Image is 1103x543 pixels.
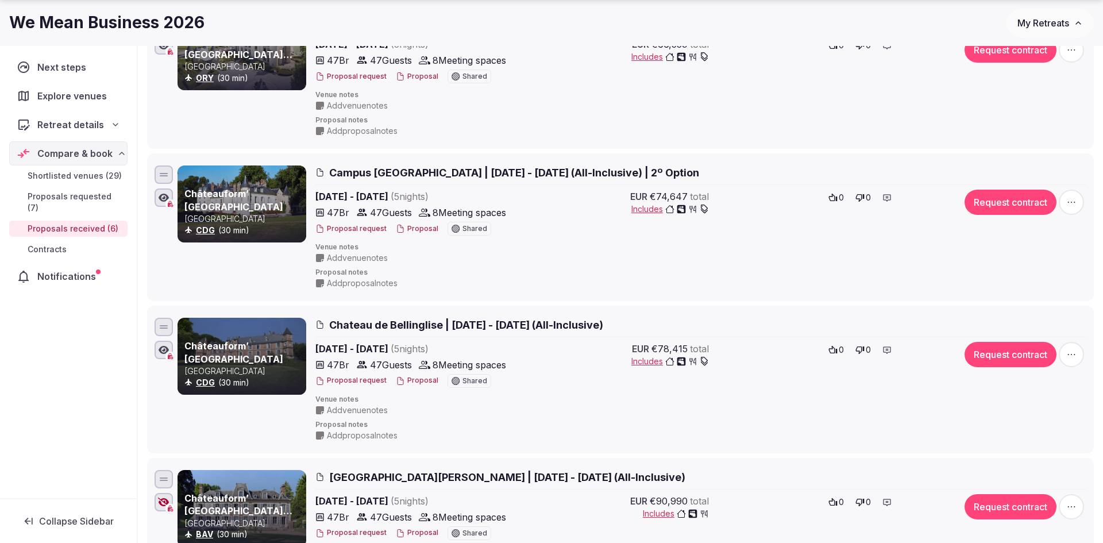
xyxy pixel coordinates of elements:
button: Request contract [965,494,1056,519]
button: Proposal [396,72,438,82]
a: Explore venues [9,84,128,108]
button: Proposal [396,224,438,234]
span: total [690,190,709,203]
button: 0 [825,494,847,510]
span: Shared [462,530,487,537]
span: 0 [839,344,844,356]
a: BAV [196,529,213,539]
button: ORY [196,72,214,84]
span: My Retreats [1017,17,1069,29]
span: Add venue notes [327,252,388,264]
button: My Retreats [1006,9,1094,37]
a: Proposals requested (7) [9,188,128,216]
span: 47 Guests [370,53,412,67]
span: Next steps [37,60,91,74]
span: EUR [630,190,647,203]
a: Proposals received (6) [9,221,128,237]
a: Next steps [9,55,128,79]
span: Contracts [28,244,67,255]
span: [DATE] - [DATE] [315,342,518,356]
button: Collapse Sidebar [9,509,128,534]
span: €78,415 [651,342,688,356]
button: 0 [852,190,874,206]
button: 0 [852,494,874,510]
span: [DATE] - [DATE] [315,494,518,508]
span: ( 5 night s ) [391,343,429,355]
button: Includes [631,356,709,367]
span: Shared [462,73,487,80]
a: CDG [196,378,215,387]
span: €90,990 [650,494,688,508]
span: 0 [839,496,844,508]
span: Retreat details [37,118,104,132]
span: EUR [630,494,647,508]
span: Shared [462,225,487,232]
button: CDG [196,377,215,388]
a: Châteauform’ [GEOGRAPHIC_DATA] [184,340,283,364]
a: CDG [196,225,215,235]
span: [DATE] - [DATE] [315,190,518,203]
span: Proposal notes [315,268,1086,278]
span: ( 5 night s ) [391,191,429,202]
span: 8 Meeting spaces [433,358,506,372]
span: 47 Br [327,510,349,524]
button: Request contract [965,190,1056,215]
span: 0 [866,496,871,508]
span: Shared [462,378,487,384]
span: Notifications [37,269,101,283]
span: €74,647 [650,190,688,203]
span: Add venue notes [327,100,388,111]
div: (30 min) [184,225,304,236]
p: [GEOGRAPHIC_DATA] [184,365,304,377]
a: ORY [196,73,214,83]
a: Shortlisted venues (29) [9,168,128,184]
span: Add proposal notes [327,278,398,289]
div: (30 min) [184,377,304,388]
span: Proposals requested (7) [28,191,123,214]
span: Proposals received (6) [28,223,118,234]
div: (30 min) [184,72,304,84]
span: Proposal notes [315,420,1086,430]
span: 47 Br [327,53,349,67]
span: Compare & book [37,147,113,160]
span: total [690,494,709,508]
button: Includes [643,508,709,519]
a: Notifications [9,264,128,288]
span: 0 [866,344,871,356]
button: Proposal request [315,528,387,538]
span: 0 [839,192,844,203]
a: Contracts [9,241,128,257]
span: ( 5 night s ) [391,38,429,50]
span: 47 Guests [370,358,412,372]
button: BAV [196,529,213,540]
span: 8 Meeting spaces [433,53,506,67]
span: [GEOGRAPHIC_DATA][PERSON_NAME] | [DATE] - [DATE] (All-Inclusive) [329,470,685,484]
p: [GEOGRAPHIC_DATA] [184,61,304,72]
span: Chateau de Bellinglise | [DATE] - [DATE] (All-Inclusive) [329,318,603,332]
p: [GEOGRAPHIC_DATA] [184,213,304,225]
a: Châteauform’ [GEOGRAPHIC_DATA] [184,188,283,212]
span: Add proposal notes [327,430,398,441]
span: 47 Br [327,358,349,372]
span: Add proposal notes [327,125,398,137]
a: Châteauform’ [GEOGRAPHIC_DATA][PERSON_NAME] [184,36,292,73]
span: EUR [632,342,649,356]
span: Explore venues [37,89,111,103]
div: (30 min) [184,529,304,540]
span: 8 Meeting spaces [433,206,506,219]
span: Campus [GEOGRAPHIC_DATA] | [DATE] - [DATE] (All-Inclusive) | 2º Option [329,165,699,180]
button: CDG [196,225,215,236]
h1: We Mean Business 2026 [9,11,205,34]
span: 8 Meeting spaces [433,510,506,524]
a: Châteauform’ [GEOGRAPHIC_DATA][PERSON_NAME] [184,492,292,530]
button: 0 [825,342,847,358]
span: Collapse Sidebar [39,515,114,527]
span: 47 Guests [370,510,412,524]
button: Request contract [965,37,1056,63]
button: Includes [631,51,709,63]
span: Includes [631,203,709,215]
span: total [690,342,709,356]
